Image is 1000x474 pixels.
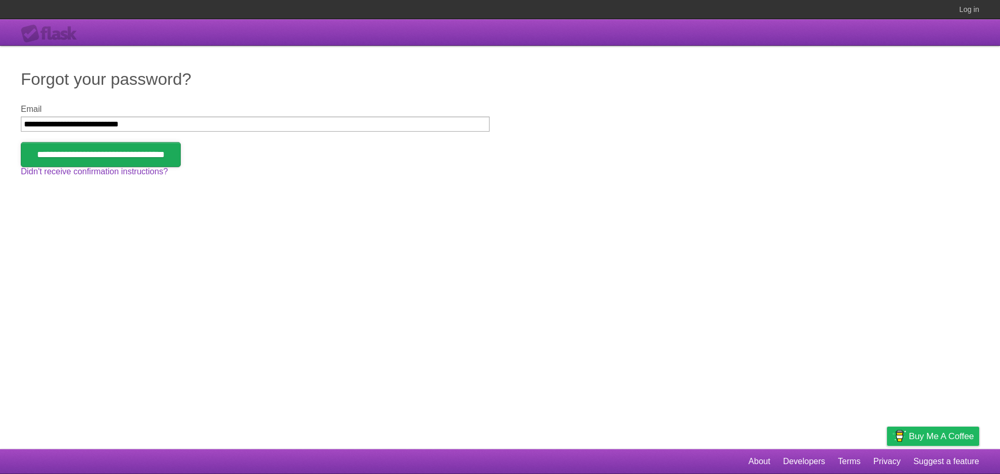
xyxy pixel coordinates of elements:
a: Developers [783,452,825,471]
a: Terms [838,452,861,471]
a: Suggest a feature [914,452,979,471]
div: Flask [21,24,83,43]
h1: Forgot your password? [21,67,979,92]
img: Buy me a coffee [892,427,906,445]
a: Didn't receive confirmation instructions? [21,167,168,176]
label: Email [21,105,490,114]
a: About [748,452,770,471]
span: Buy me a coffee [909,427,974,445]
a: Privacy [873,452,901,471]
a: Buy me a coffee [887,427,979,446]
